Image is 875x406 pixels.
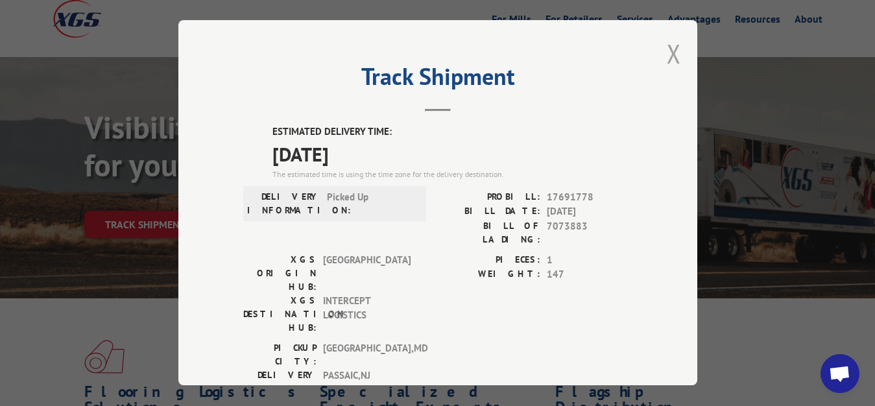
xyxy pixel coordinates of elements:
span: 17691778 [547,190,632,205]
span: [GEOGRAPHIC_DATA] [323,253,411,294]
span: 1 [547,253,632,268]
span: INTERCEPT LOGISTICS [323,294,411,335]
label: XGS DESTINATION HUB: [243,294,317,335]
span: [DATE] [272,139,632,169]
label: BILL OF LADING: [438,219,540,246]
span: 147 [547,267,632,282]
div: Open chat [821,354,859,393]
div: The estimated time is using the time zone for the delivery destination. [272,169,632,180]
label: DELIVERY CITY: [243,368,317,396]
span: [GEOGRAPHIC_DATA] , MD [323,341,411,368]
label: PROBILL: [438,190,540,205]
label: WEIGHT: [438,267,540,282]
label: DELIVERY INFORMATION: [247,190,320,217]
span: [DATE] [547,204,632,219]
button: Close modal [667,36,681,71]
label: PIECES: [438,253,540,268]
label: ESTIMATED DELIVERY TIME: [272,125,632,139]
label: XGS ORIGIN HUB: [243,253,317,294]
label: PICKUP CITY: [243,341,317,368]
span: PASSAIC , NJ [323,368,411,396]
span: 7073883 [547,219,632,246]
label: BILL DATE: [438,204,540,219]
span: Picked Up [327,190,414,217]
h2: Track Shipment [243,67,632,92]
